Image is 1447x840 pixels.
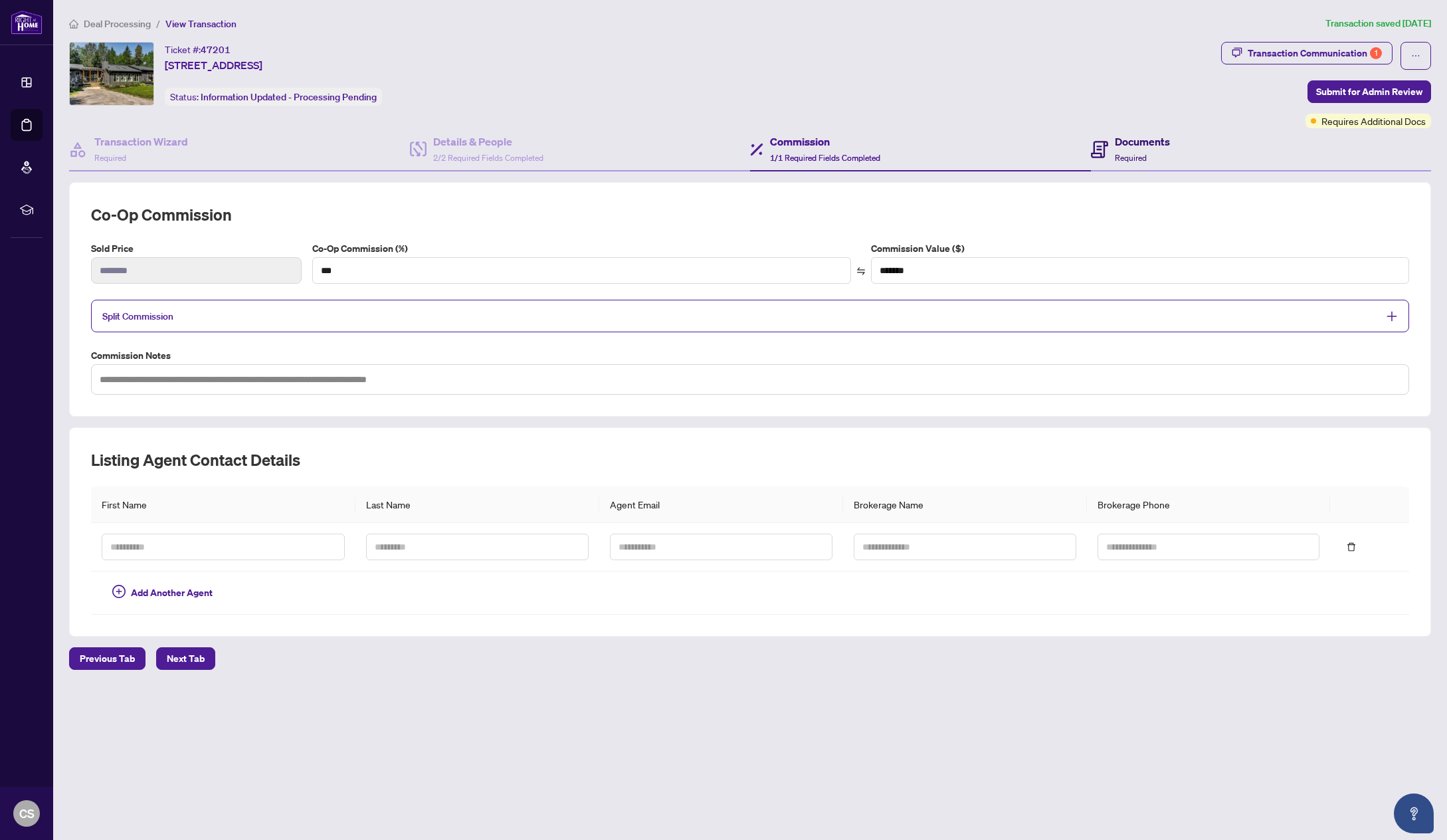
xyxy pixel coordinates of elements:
[91,449,1409,471] h2: Listing Agent Contact Details
[156,647,215,670] button: Next Tab
[131,585,213,600] span: Add Another Agent
[433,153,543,163] span: 2/2 Required Fields Completed
[1370,47,1382,59] div: 1
[165,88,382,106] div: Status:
[770,134,880,150] h4: Commission
[1316,81,1422,102] span: Submit for Admin Review
[94,134,188,150] h4: Transaction Wizard
[11,10,43,35] img: logo
[94,153,126,163] span: Required
[70,43,153,105] img: IMG-X12110363_1.jpg
[69,647,145,670] button: Previous Tab
[599,486,843,523] th: Agent Email
[312,241,850,256] label: Co-Op Commission (%)
[1221,42,1393,64] button: Transaction Communication1
[770,153,880,163] span: 1/1 Required Fields Completed
[165,42,231,57] div: Ticket #:
[21,35,32,45] img: website_grey.svg
[165,18,237,30] span: View Transaction
[80,648,135,669] span: Previous Tab
[36,77,47,88] img: tab_domain_overview_orange.svg
[69,19,78,29] span: home
[91,348,1409,363] label: Commission Notes
[843,486,1087,523] th: Brokerage Name
[165,57,262,73] span: [STREET_ADDRESS]
[102,310,173,322] span: Split Commission
[112,585,126,598] span: plus-circle
[91,241,302,256] label: Sold Price
[201,91,377,103] span: Information Updated - Processing Pending
[1411,51,1420,60] span: ellipsis
[37,21,65,32] div: v 4.0.24
[35,35,220,45] div: Domain: [PERSON_NAME][DOMAIN_NAME]
[871,241,1409,256] label: Commission Value ($)
[147,78,224,87] div: Keywords by Traffic
[21,21,32,32] img: logo_orange.svg
[156,16,160,31] li: /
[102,582,223,603] button: Add Another Agent
[132,77,143,88] img: tab_keywords_by_traffic_grey.svg
[1087,486,1331,523] th: Brokerage Phone
[91,486,355,523] th: First Name
[167,648,205,669] span: Next Tab
[84,18,151,30] span: Deal Processing
[1248,43,1382,64] div: Transaction Communication
[1394,793,1434,833] button: Open asap
[856,266,866,276] span: swap
[91,300,1409,332] div: Split Commission
[1115,153,1147,163] span: Required
[1115,134,1170,150] h4: Documents
[1386,310,1398,322] span: plus
[355,486,599,523] th: Last Name
[50,78,119,87] div: Domain Overview
[1321,114,1426,128] span: Requires Additional Docs
[91,204,1409,225] h2: Co-op Commission
[1325,16,1431,31] article: Transaction saved [DATE]
[19,804,35,823] span: CS
[433,134,543,150] h4: Details & People
[1307,80,1431,103] button: Submit for Admin Review
[201,44,231,56] span: 47201
[1347,542,1356,552] span: delete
